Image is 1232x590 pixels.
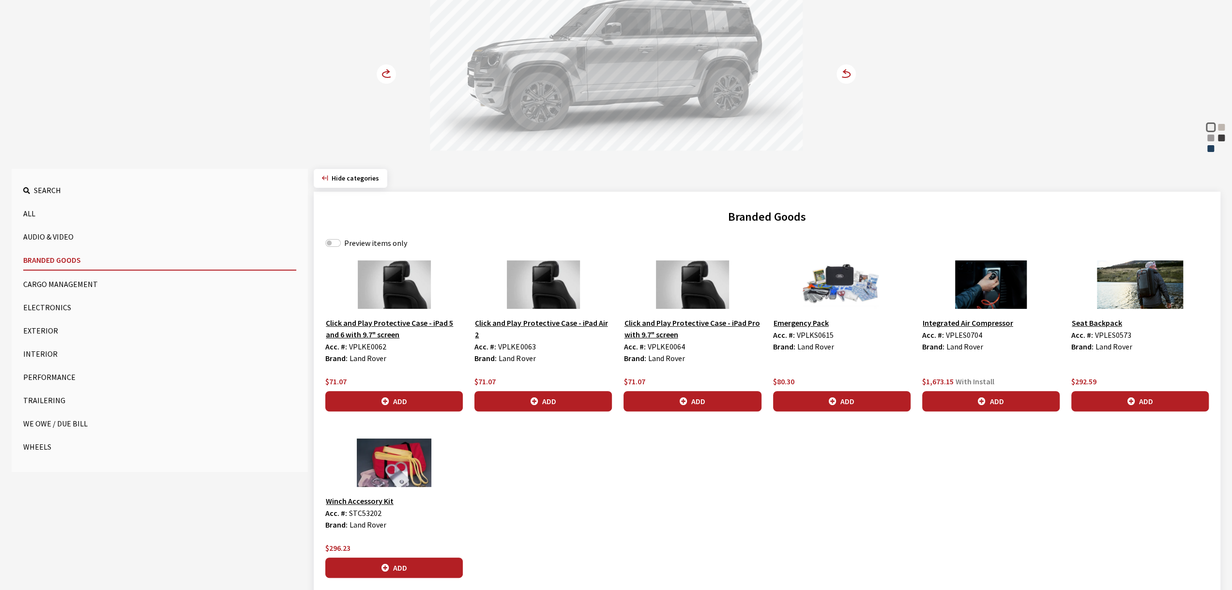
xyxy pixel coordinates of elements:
[1071,341,1094,352] label: Brand:
[23,367,296,387] button: Performance
[23,274,296,294] button: Cargo Management
[23,437,296,456] button: Wheels
[23,250,296,271] button: Branded Goods
[773,377,794,386] span: $80.30
[325,377,347,386] span: $71.07
[325,352,348,364] label: Brand:
[946,330,982,340] span: VPLES0704
[797,342,834,351] span: Land Rover
[1217,133,1226,143] div: Charente Grey
[325,439,463,487] img: Image for Winch Accessory Kit
[23,344,296,363] button: Interior
[474,391,612,411] button: Add
[922,391,1060,411] button: Add
[922,329,944,341] label: Acc. #:
[956,377,994,386] span: With Install
[325,495,394,507] button: Winch Accessory Kit
[624,260,761,309] img: Image for Click and Play Protective Case - iPad Pro with 9.7&quot; screen
[922,317,1014,329] button: Integrated Air Compressor
[922,260,1060,309] img: Image for Integrated Air Compressor
[325,519,348,530] label: Brand:
[922,377,954,386] span: $1,673.15
[797,330,834,340] span: VPLKS0615
[325,208,1209,226] h2: Branded Goods
[773,341,795,352] label: Brand:
[350,353,386,363] span: Land Rover
[34,185,61,195] span: Search
[23,227,296,246] button: Audio & Video
[1071,391,1209,411] button: Add
[349,508,381,518] span: STC53202
[325,317,463,341] button: Click and Play Protective Case - iPad 5 and 6 with 9.7" screen
[773,260,911,309] img: Image for Emergency Pack
[1095,330,1131,340] span: VPLES0573
[946,342,983,351] span: Land Rover
[773,329,795,341] label: Acc. #:
[325,341,347,352] label: Acc. #:
[344,237,407,249] label: Preview items only
[773,391,911,411] button: Add
[23,204,296,223] button: All
[350,520,386,529] span: Land Rover
[1071,329,1093,341] label: Acc. #:
[314,169,387,188] button: Hide categories
[23,391,296,410] button: Trailering
[474,352,497,364] label: Brand:
[624,377,645,386] span: $71.07
[1206,144,1216,153] div: Sargasso Blue
[648,353,684,363] span: Land Rover
[1206,122,1216,132] div: Fuji White
[1071,260,1209,309] img: Image for Seat Backpack
[23,321,296,340] button: Exterior
[498,342,535,351] span: VPLKE0063
[499,353,535,363] span: Land Rover
[922,341,944,352] label: Brand:
[474,341,496,352] label: Acc. #:
[349,342,386,351] span: VPLKE0062
[624,391,761,411] button: Add
[325,558,463,578] button: Add
[1206,133,1216,143] div: Borasco Grey
[325,260,463,309] img: Image for Click and Play Protective Case - iPad 5 and 6 with 9.7&quot; screen
[1071,377,1096,386] span: $292.59
[1217,122,1226,132] div: Petra Copper
[325,391,463,411] button: Add
[624,317,761,341] button: Click and Play Protective Case - iPad Pro with 9.7" screen
[624,352,646,364] label: Brand:
[474,317,612,341] button: Click and Play Protective Case - iPad Air 2
[332,174,379,182] span: Click to hide category section.
[1071,317,1123,329] button: Seat Backpack
[23,414,296,433] button: We Owe / Due Bill
[325,543,350,553] span: $296.23
[1095,342,1132,351] span: Land Rover
[773,317,829,329] button: Emergency Pack
[624,341,645,352] label: Acc. #:
[647,342,684,351] span: VPLKE0064
[474,260,612,309] img: Image for Click and Play Protective Case - iPad Air 2
[325,507,347,519] label: Acc. #:
[23,298,296,317] button: Electronics
[474,377,496,386] span: $71.07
